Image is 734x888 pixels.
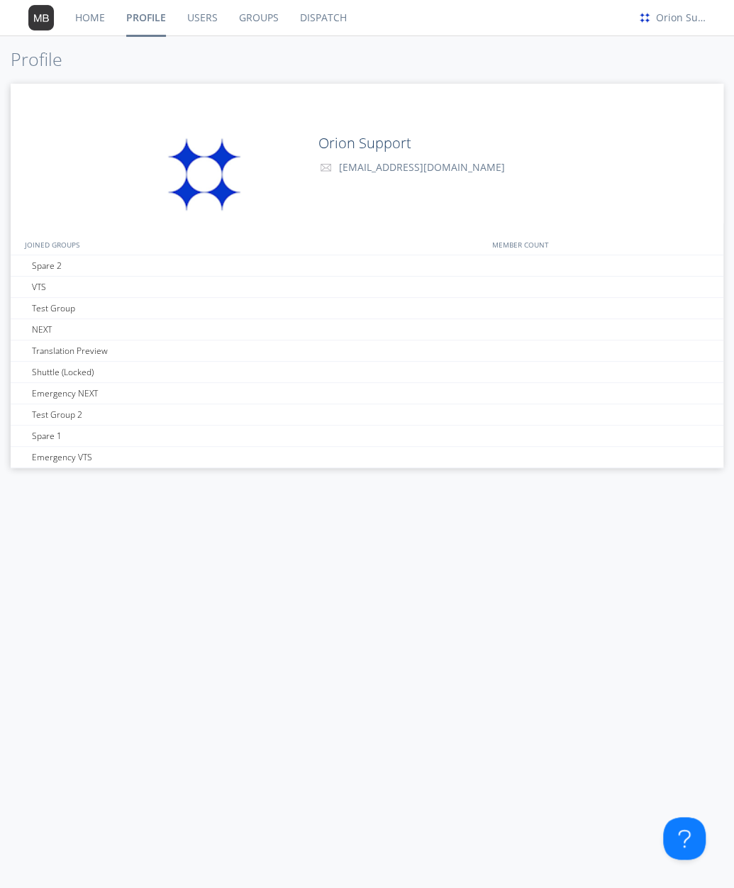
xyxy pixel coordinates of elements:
[28,362,259,382] div: Shuttle (Locked)
[637,10,652,26] img: ecb9e2cea3d84ace8bf4c9269b4bf077
[321,164,331,172] img: envelope-outline.svg
[28,319,259,340] div: NEXT
[28,5,54,30] img: 373638.png
[28,404,259,425] div: Test Group 2
[28,340,259,361] div: Translation Preview
[488,234,723,255] div: MEMBER COUNT
[339,160,505,174] span: [EMAIL_ADDRESS][DOMAIN_NAME]
[28,277,259,297] div: VTS
[28,447,259,467] div: Emergency VTS
[318,135,654,151] h2: Orion Support
[656,11,709,25] div: Orion Support
[151,121,257,228] img: ecb9e2cea3d84ace8bf4c9269b4bf077
[28,426,259,446] div: Spare 1
[28,255,259,276] div: Spare 2
[663,817,706,860] iframe: Toggle Customer Support
[28,383,259,404] div: Emergency NEXT
[11,50,723,70] h1: Profile
[28,298,259,318] div: Test Group
[21,234,251,255] div: JOINED GROUPS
